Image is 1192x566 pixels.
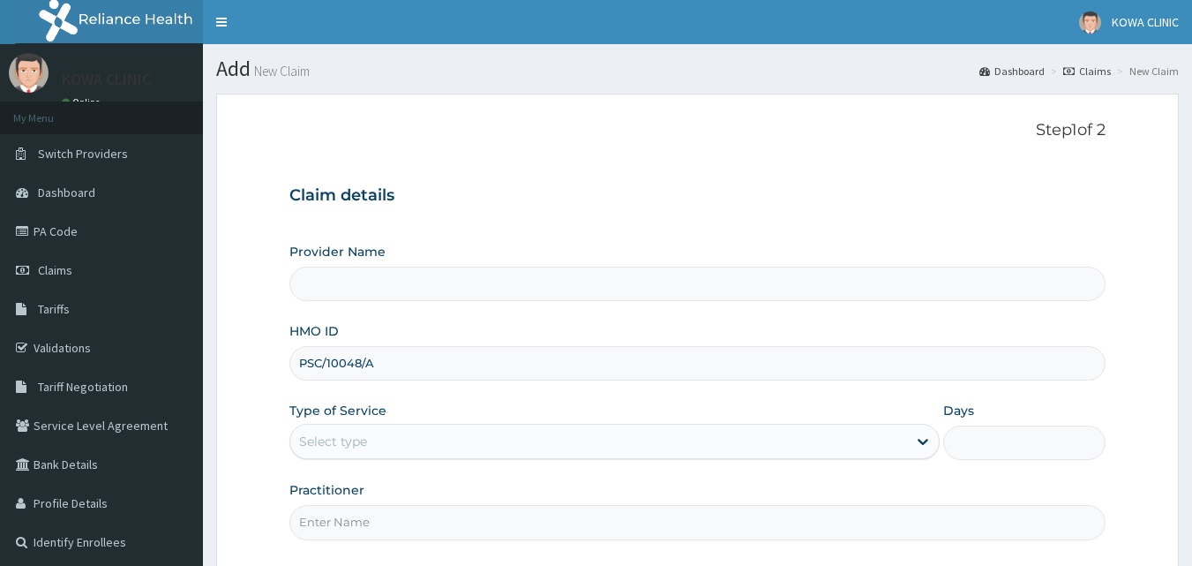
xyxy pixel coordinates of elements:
[1079,11,1101,34] img: User Image
[38,379,128,395] span: Tariff Negotiation
[289,243,386,260] label: Provider Name
[216,57,1179,80] h1: Add
[1112,14,1179,30] span: KOWA CLINIC
[289,505,1106,540] input: Enter Name
[979,64,1045,79] a: Dashboard
[289,481,364,499] label: Practitioner
[38,301,70,317] span: Tariffs
[38,185,95,200] span: Dashboard
[62,96,104,109] a: Online
[1113,64,1179,79] li: New Claim
[289,121,1106,140] p: Step 1 of 2
[38,146,128,162] span: Switch Providers
[62,72,151,87] p: KOWA CLINIC
[289,346,1106,381] input: Enter HMO ID
[1063,64,1111,79] a: Claims
[289,322,339,340] label: HMO ID
[38,262,72,278] span: Claims
[251,64,310,78] small: New Claim
[299,433,367,450] div: Select type
[289,402,386,419] label: Type of Service
[943,402,974,419] label: Days
[9,53,49,93] img: User Image
[289,186,1106,206] h3: Claim details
